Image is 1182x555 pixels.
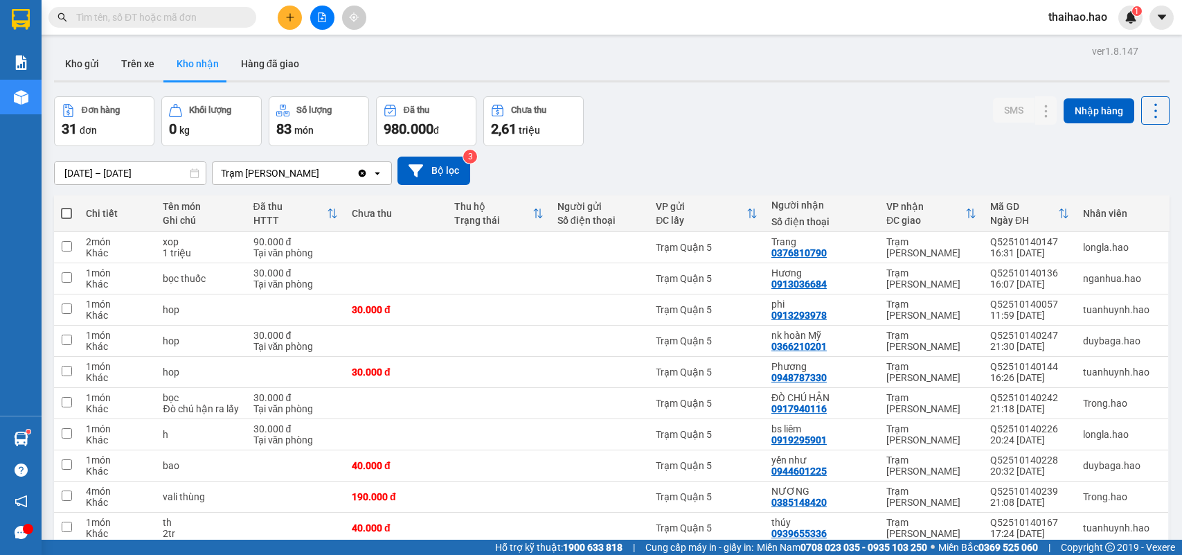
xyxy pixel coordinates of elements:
[296,105,332,115] div: Số lượng
[163,528,239,539] div: 2tr
[86,497,149,508] div: Khác
[163,403,239,414] div: Đò chú hận ra lấy
[1092,44,1138,59] div: ver 1.8.147
[253,247,338,258] div: Tại văn phòng
[886,392,976,414] div: Trạm [PERSON_NAME]
[771,423,872,434] div: bs liêm
[990,528,1069,539] div: 17:24 [DATE]
[86,341,149,352] div: Khác
[771,330,872,341] div: nk hoàn Mỹ
[253,215,327,226] div: HTTT
[771,497,827,508] div: 0385148420
[649,195,764,232] th: Toggle SortBy
[990,372,1069,383] div: 16:26 [DATE]
[990,423,1069,434] div: Q52510140226
[15,526,28,539] span: message
[253,392,338,403] div: 30.000 đ
[86,208,149,219] div: Chi tiết
[253,236,338,247] div: 90.000 đ
[321,166,322,180] input: Selected Trạm Tắc Vân.
[1037,8,1118,26] span: thaihao.hao
[886,267,976,290] div: Trạm [PERSON_NAME]
[563,542,623,553] strong: 1900 633 818
[771,310,827,321] div: 0913293978
[978,542,1038,553] strong: 0369 525 060
[80,125,97,136] span: đơn
[1125,11,1137,24] img: icon-new-feature
[1064,98,1134,123] button: Nhập hàng
[886,299,976,321] div: Trạm [PERSON_NAME]
[55,162,206,184] input: Select a date range.
[253,403,338,414] div: Tại văn phòng
[14,432,28,446] img: warehouse-icon
[76,10,240,25] input: Tìm tên, số ĐT hoặc mã đơn
[1083,335,1161,346] div: duybaga.hao
[656,242,758,253] div: Trạm Quận 5
[771,434,827,446] div: 0919295901
[990,466,1069,477] div: 20:32 [DATE]
[990,486,1069,497] div: Q52510140239
[161,96,262,146] button: Khối lượng0kg
[1083,398,1161,409] div: Trong.hao
[656,491,758,502] div: Trạm Quận 5
[163,304,239,315] div: hop
[886,361,976,383] div: Trạm [PERSON_NAME]
[433,125,439,136] span: đ
[352,367,440,378] div: 30.000 đ
[12,9,30,30] img: logo-vxr
[656,367,758,378] div: Trạm Quận 5
[511,105,546,115] div: Chưa thu
[352,491,440,502] div: 190.000 đ
[447,195,550,232] th: Toggle SortBy
[771,486,872,497] div: NƯƠNG
[633,540,635,555] span: |
[1083,460,1161,471] div: duybaga.hao
[656,335,758,346] div: Trạm Quận 5
[294,125,314,136] span: món
[404,105,429,115] div: Đã thu
[86,392,149,403] div: 1 món
[253,330,338,341] div: 30.000 đ
[163,236,239,247] div: xop
[656,429,758,440] div: Trạm Quận 5
[656,522,758,534] div: Trạm Quận 5
[253,279,338,290] div: Tại văn phòng
[269,96,369,146] button: Số lượng83món
[285,12,295,22] span: plus
[310,6,334,30] button: file-add
[931,545,935,550] span: ⚪️
[886,330,976,352] div: Trạm [PERSON_NAME]
[253,341,338,352] div: Tại văn phòng
[317,12,327,22] span: file-add
[1083,429,1161,440] div: longla.hao
[397,157,470,185] button: Bộ lọc
[879,195,983,232] th: Toggle SortBy
[86,466,149,477] div: Khác
[886,517,976,539] div: Trạm [PERSON_NAME]
[990,201,1058,212] div: Mã GD
[771,403,827,414] div: 0917940116
[1083,208,1161,219] div: Nhân viên
[26,430,30,434] sup: 1
[1083,273,1161,284] div: nganhua.hao
[990,279,1069,290] div: 16:07 [DATE]
[771,216,872,227] div: Số điện thoại
[349,12,359,22] span: aim
[86,486,149,497] div: 4 món
[771,392,872,403] div: ĐÒ CHÚ HẬN
[1083,367,1161,378] div: tuanhuynh.hao
[342,6,366,30] button: aim
[86,455,149,466] div: 1 món
[15,464,28,477] span: question-circle
[771,247,827,258] div: 0376810790
[771,466,827,477] div: 0944601225
[1083,242,1161,253] div: longla.hao
[352,304,440,315] div: 30.000 đ
[163,517,239,528] div: th
[886,215,965,226] div: ĐC giao
[163,367,239,378] div: hop
[1048,540,1050,555] span: |
[14,90,28,105] img: warehouse-icon
[86,361,149,372] div: 1 món
[86,517,149,528] div: 1 món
